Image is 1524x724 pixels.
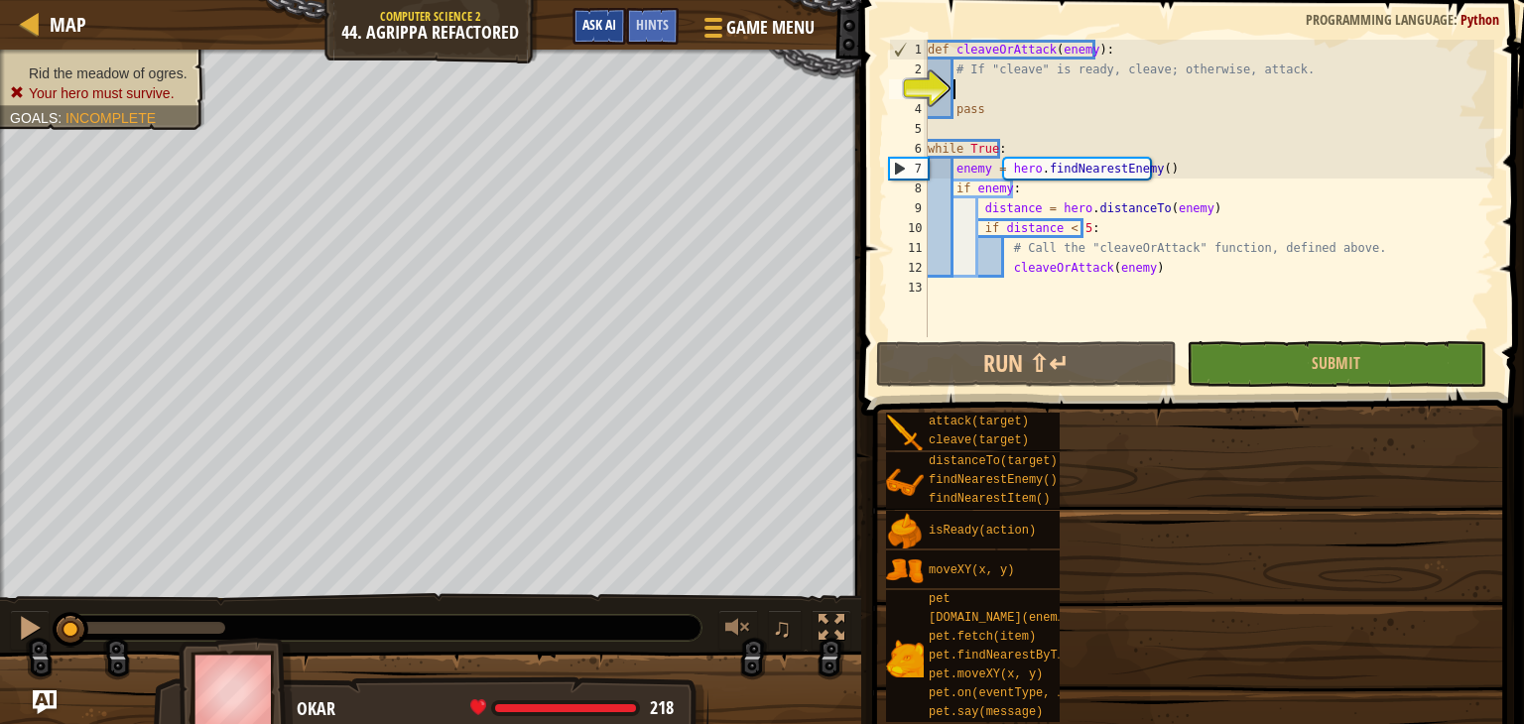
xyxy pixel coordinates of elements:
span: ♫ [772,613,792,643]
span: : [58,110,65,126]
button: Run ⇧↵ [876,341,1176,387]
div: 10 [889,218,928,238]
div: 12 [889,258,928,278]
span: pet.fetch(item) [929,630,1036,644]
div: 13 [889,278,928,298]
li: Your hero must survive. [10,83,190,103]
button: ♫ [768,610,802,651]
button: Ask AI [572,8,626,45]
img: portrait.png [886,640,924,677]
img: portrait.png [886,464,924,502]
span: Goals [10,110,58,126]
span: [DOMAIN_NAME](enemy) [929,611,1072,625]
span: distanceTo(target) [929,454,1058,468]
span: Game Menu [726,15,815,41]
div: Okar [297,696,689,722]
div: 1 [890,40,928,60]
span: pet.on(eventType, handler) [929,686,1114,700]
div: 5 [889,119,928,139]
span: pet.findNearestByType(type) [929,649,1121,663]
span: Your hero must survive. [29,85,175,101]
span: Hints [636,15,669,34]
div: 4 [889,99,928,119]
span: : [1454,10,1460,29]
img: portrait.png [886,552,924,590]
span: 218 [650,695,674,720]
span: cleave(target) [929,433,1029,447]
span: Submit [1312,352,1360,374]
span: Rid the meadow of ogres. [29,65,188,81]
button: Ask AI [33,690,57,714]
span: pet.say(message) [929,705,1043,719]
div: 9 [889,198,928,218]
span: pet [929,592,951,606]
button: Game Menu [689,8,826,55]
span: moveXY(x, y) [929,563,1014,577]
span: findNearestEnemy() [929,473,1058,487]
span: Incomplete [65,110,156,126]
div: 11 [889,238,928,258]
span: Programming language [1306,10,1454,29]
span: Ask AI [582,15,616,34]
button: Ctrl + P: Pause [10,610,50,651]
button: Adjust volume [718,610,758,651]
div: 8 [889,179,928,198]
span: attack(target) [929,415,1029,428]
li: Rid the meadow of ogres. [10,63,190,83]
div: 6 [889,139,928,159]
a: Map [40,11,86,38]
div: health: 218 / 218 [470,699,674,717]
button: Toggle fullscreen [812,610,851,651]
div: 3 [889,79,928,99]
div: 7 [890,159,928,179]
span: Python [1460,10,1499,29]
span: isReady(action) [929,524,1036,538]
span: Map [50,11,86,38]
div: 2 [889,60,928,79]
span: pet.moveXY(x, y) [929,667,1043,681]
span: findNearestItem() [929,492,1050,506]
img: portrait.png [886,415,924,452]
img: portrait.png [886,513,924,550]
button: Submit [1187,341,1486,387]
